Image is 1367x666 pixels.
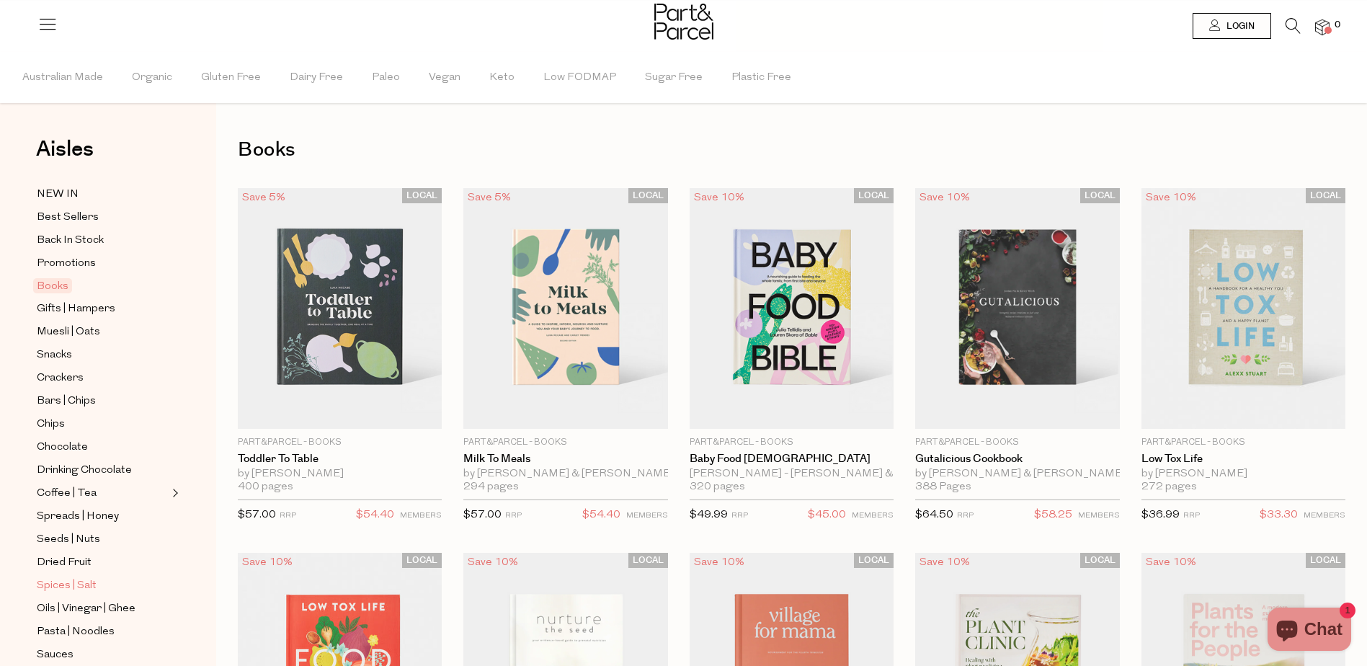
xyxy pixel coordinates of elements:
span: Muesli | Oats [37,324,100,341]
a: Login [1193,13,1271,39]
a: Bars | Chips [37,392,168,410]
span: Chips [37,416,65,433]
span: 0 [1331,19,1344,32]
span: LOCAL [1080,188,1120,203]
button: Expand/Collapse Coffee | Tea [169,484,179,502]
a: Spices | Salt [37,577,168,595]
span: Books [33,278,72,293]
p: Part&Parcel - Books [690,436,894,449]
span: $54.40 [582,506,620,525]
a: Gutalicious Cookbook [915,453,1119,466]
p: Part&Parcel - Books [1141,436,1345,449]
a: NEW IN [37,185,168,203]
img: Toddler to Table [238,188,442,430]
span: LOCAL [402,553,442,568]
a: Aisles [36,138,94,174]
a: Spreads | Honey [37,507,168,525]
div: Save 10% [238,553,297,572]
small: MEMBERS [1304,512,1345,520]
h1: Books [238,133,1345,166]
span: $57.00 [463,510,502,520]
a: Milk to Meals [463,453,667,466]
span: Snacks [37,347,72,364]
span: $58.25 [1034,506,1072,525]
a: Seeds | Nuts [37,530,168,549]
small: RRP [1183,512,1200,520]
span: LOCAL [854,553,894,568]
small: MEMBERS [852,512,894,520]
img: Part&Parcel [654,4,713,40]
span: Sugar Free [645,53,703,103]
a: Chips [37,415,168,433]
span: $64.50 [915,510,953,520]
a: Crackers [37,369,168,387]
span: Gluten Free [201,53,261,103]
span: Spreads | Honey [37,508,119,525]
span: Drinking Chocolate [37,462,132,479]
span: Chocolate [37,439,88,456]
small: RRP [280,512,296,520]
a: Best Sellers [37,208,168,226]
inbox-online-store-chat: Shopify online store chat [1263,608,1355,654]
span: $57.00 [238,510,276,520]
img: Baby Food Bible [690,188,894,430]
span: $45.00 [808,506,846,525]
a: Sauces [37,646,168,664]
small: RRP [505,512,522,520]
img: Milk to Meals [463,188,667,430]
div: [PERSON_NAME] - [PERSON_NAME] & [PERSON_NAME] [690,468,894,481]
span: LOCAL [1306,553,1345,568]
span: $33.30 [1260,506,1298,525]
div: Save 10% [915,188,974,208]
div: Save 5% [463,188,515,208]
a: Muesli | Oats [37,323,168,341]
a: Low Tox Life [1141,453,1345,466]
span: 320 pages [690,481,745,494]
span: 294 pages [463,481,519,494]
div: Save 10% [690,188,749,208]
span: Oils | Vinegar | Ghee [37,600,135,618]
img: Gutalicious Cookbook [915,188,1119,430]
a: 0 [1315,19,1330,35]
span: Australian Made [22,53,103,103]
span: Login [1223,20,1255,32]
a: Baby Food [DEMOGRAPHIC_DATA] [690,453,894,466]
a: Chocolate [37,438,168,456]
div: by [PERSON_NAME] [1141,468,1345,481]
span: Coffee | Tea [37,485,97,502]
span: $36.99 [1141,510,1180,520]
span: LOCAL [854,188,894,203]
small: RRP [731,512,748,520]
span: LOCAL [1306,188,1345,203]
span: Organic [132,53,172,103]
img: Low Tox Life [1141,188,1345,430]
div: Save 10% [1141,188,1201,208]
span: Spices | Salt [37,577,97,595]
span: LOCAL [628,188,668,203]
a: Oils | Vinegar | Ghee [37,600,168,618]
span: Sauces [37,647,74,664]
span: Pasta | Noodles [37,623,115,641]
span: LOCAL [628,553,668,568]
div: by [PERSON_NAME] & [PERSON_NAME] [915,468,1119,481]
small: MEMBERS [626,512,668,520]
div: Save 10% [690,553,749,572]
div: Save 5% [238,188,290,208]
span: Aisles [36,133,94,165]
span: LOCAL [402,188,442,203]
div: by [PERSON_NAME] & [PERSON_NAME] [463,468,667,481]
span: Crackers [37,370,84,387]
span: Plastic Free [731,53,791,103]
span: LOCAL [1080,553,1120,568]
span: Dried Fruit [37,554,92,572]
small: MEMBERS [1078,512,1120,520]
span: NEW IN [37,186,79,203]
span: Promotions [37,255,96,272]
a: Dried Fruit [37,554,168,572]
a: Coffee | Tea [37,484,168,502]
span: 272 pages [1141,481,1197,494]
p: Part&Parcel - Books [463,436,667,449]
a: Drinking Chocolate [37,461,168,479]
small: MEMBERS [400,512,442,520]
span: Gifts | Hampers [37,301,115,318]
